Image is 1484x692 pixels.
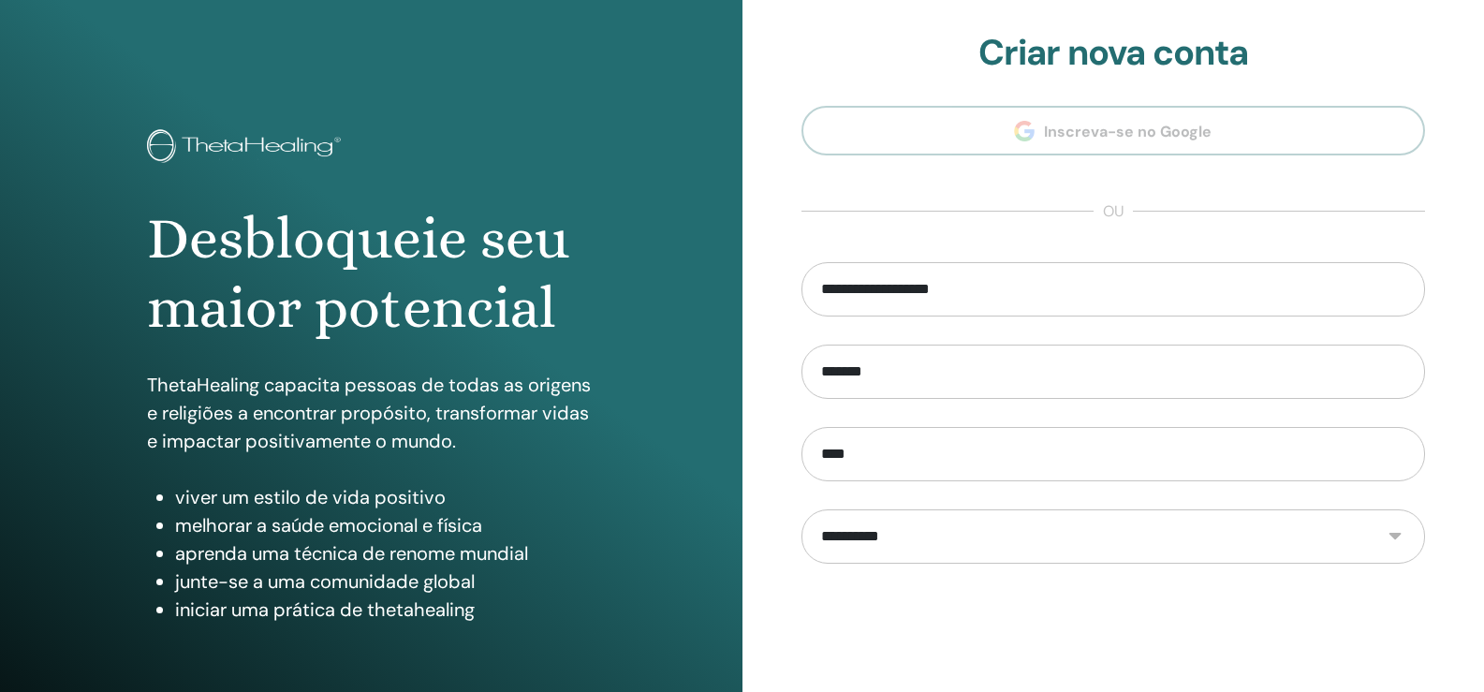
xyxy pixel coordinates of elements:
[971,592,1256,665] iframe: reCAPTCHA
[147,371,595,455] p: ThetaHealing capacita pessoas de todas as origens e religiões a encontrar propósito, transformar ...
[175,511,595,539] li: melhorar a saúde emocional e física
[175,596,595,624] li: iniciar uma prática de thetahealing
[1094,200,1133,223] span: ou
[175,567,595,596] li: junte-se a uma comunidade global
[147,204,595,344] h1: Desbloqueie seu maior potencial
[175,483,595,511] li: viver um estilo de vida positivo
[801,32,1426,75] h2: Criar nova conta
[175,539,595,567] li: aprenda uma técnica de renome mundial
